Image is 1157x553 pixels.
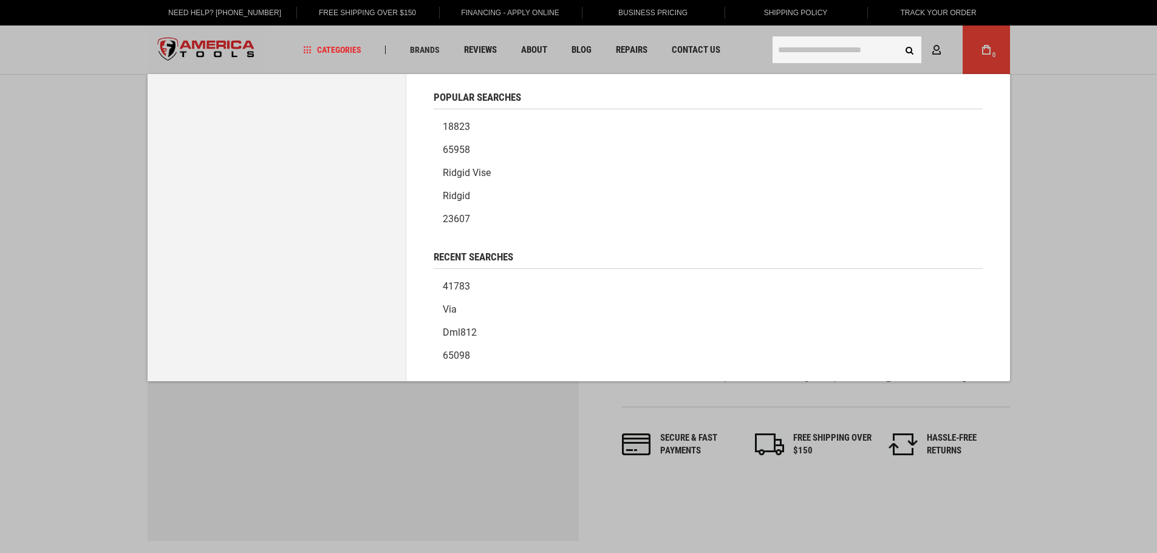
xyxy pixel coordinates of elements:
span: Popular Searches [434,92,521,103]
a: dml812 [434,321,983,344]
a: 23607 [434,208,983,231]
button: Search [898,38,921,61]
a: 65958 [434,138,983,161]
a: 41783 [434,275,983,298]
a: via [434,298,983,321]
span: Categories [303,46,361,54]
a: Categories [298,42,367,58]
a: 18823 [434,115,983,138]
span: Recent Searches [434,252,513,262]
a: 65098 [434,344,983,367]
span: Brands [410,46,440,54]
a: Ridgid [434,185,983,208]
a: Ridgid vise [434,161,983,185]
a: Brands [404,42,445,58]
